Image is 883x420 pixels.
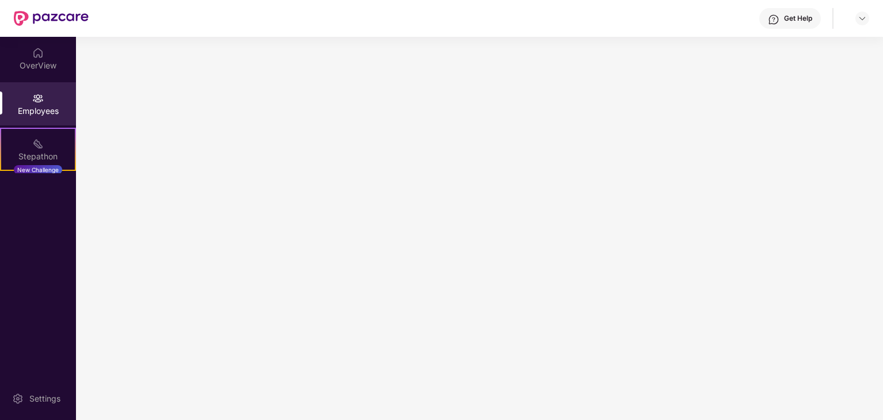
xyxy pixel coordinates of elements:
[858,14,867,23] img: svg+xml;base64,PHN2ZyBpZD0iRHJvcGRvd24tMzJ4MzIiIHhtbG5zPSJodHRwOi8vd3d3LnczLm9yZy8yMDAwL3N2ZyIgd2...
[768,14,779,25] img: svg+xml;base64,PHN2ZyBpZD0iSGVscC0zMngzMiIgeG1sbnM9Imh0dHA6Ly93d3cudzMub3JnLzIwMDAvc3ZnIiB3aWR0aD...
[32,47,44,59] img: svg+xml;base64,PHN2ZyBpZD0iSG9tZSIgeG1sbnM9Imh0dHA6Ly93d3cudzMub3JnLzIwMDAvc3ZnIiB3aWR0aD0iMjAiIG...
[14,165,62,174] div: New Challenge
[12,393,24,404] img: svg+xml;base64,PHN2ZyBpZD0iU2V0dGluZy0yMHgyMCIgeG1sbnM9Imh0dHA6Ly93d3cudzMub3JnLzIwMDAvc3ZnIiB3aW...
[784,14,812,23] div: Get Help
[32,93,44,104] img: svg+xml;base64,PHN2ZyBpZD0iRW1wbG95ZWVzIiB4bWxucz0iaHR0cDovL3d3dy53My5vcmcvMjAwMC9zdmciIHdpZHRoPS...
[32,138,44,150] img: svg+xml;base64,PHN2ZyB4bWxucz0iaHR0cDovL3d3dy53My5vcmcvMjAwMC9zdmciIHdpZHRoPSIyMSIgaGVpZ2h0PSIyMC...
[14,11,89,26] img: New Pazcare Logo
[26,393,64,404] div: Settings
[1,151,75,162] div: Stepathon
